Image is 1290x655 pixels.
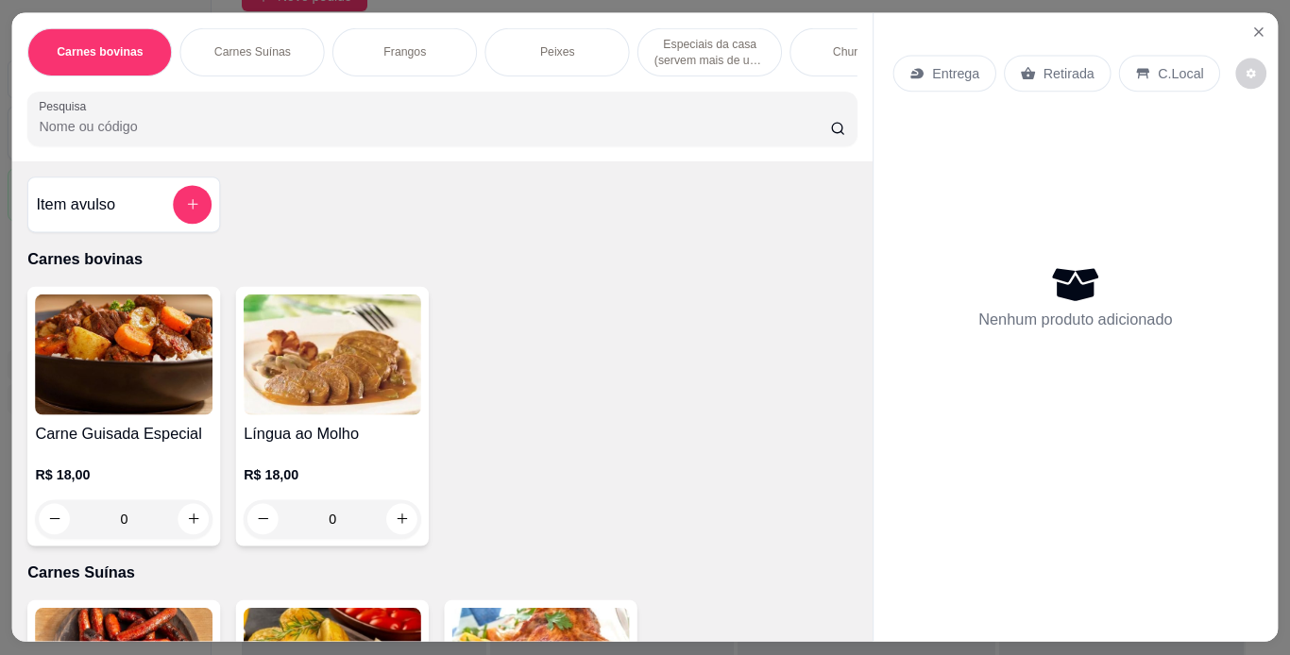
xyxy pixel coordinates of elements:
[1243,17,1274,48] button: Close
[383,44,426,59] p: Frangos
[174,186,212,225] button: add-separate-item
[1158,64,1204,83] p: C.Local
[1044,64,1095,83] p: Retirada
[978,308,1172,331] p: Nenhum produto adicionado
[244,294,421,415] img: product-image
[540,44,575,59] p: Peixes
[40,99,93,115] label: Pesquisa
[36,193,115,217] h4: Item avulso
[244,465,421,484] p: R$ 18,00
[244,423,421,446] h4: Língua ao Molho
[35,423,212,446] h4: Carne Guisada Especial
[40,117,831,136] input: Pesquisa
[1236,59,1267,90] button: decrease-product-quantity
[35,465,212,484] p: R$ 18,00
[27,562,857,585] p: Carnes Suínas
[833,44,892,59] p: Churrascos
[654,37,767,68] p: Especiais da casa (servem mais de uma pessoa)
[214,44,291,59] p: Carnes Suínas
[57,44,143,59] p: Carnes bovinas
[27,248,857,272] p: Carnes bovinas
[35,294,212,415] img: product-image
[932,64,979,83] p: Entrega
